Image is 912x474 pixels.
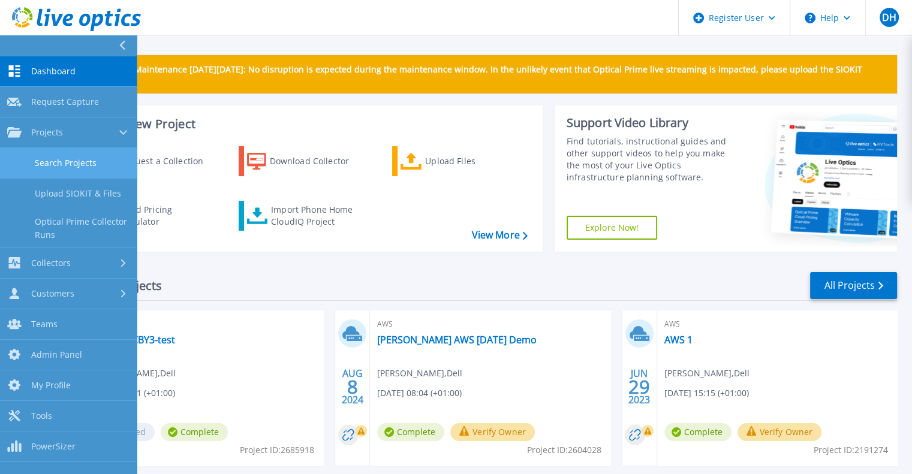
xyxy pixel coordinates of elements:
span: PowerSizer [31,441,76,452]
span: Project ID: 2604028 [527,443,601,457]
div: JUN 2023 [628,365,651,409]
a: Request a Collection [85,146,219,176]
a: Upload Files [392,146,526,176]
span: [DATE] 08:04 (+01:00) [377,387,462,400]
span: Customers [31,288,74,299]
span: Complete [161,423,228,441]
a: AWS 1 [664,334,693,346]
span: DH [881,13,896,22]
span: Request Capture [31,96,99,107]
span: Dashboard [31,66,76,77]
span: Admin Panel [31,349,82,360]
span: Complete [377,423,444,441]
a: Download Collector [239,146,372,176]
p: Scheduled Maintenance [DATE][DATE]: No disruption is expected during the maintenance window. In t... [89,65,887,84]
span: Projects [31,127,63,138]
h3: Start a New Project [85,117,527,131]
div: AUG 2024 [341,365,364,409]
div: Cloud Pricing Calculator [118,204,213,228]
span: AWS [377,318,603,331]
span: [PERSON_NAME] , Dell [664,367,750,380]
button: Verify Owner [738,423,822,441]
div: Find tutorials, instructional guides and other support videos to help you make the most of your L... [567,135,739,183]
a: View More [471,230,527,241]
button: Verify Owner [450,423,535,441]
span: Project ID: 2685918 [240,443,314,457]
span: Collectors [31,258,71,268]
a: All Projects [810,272,897,299]
span: [PERSON_NAME] , Dell [377,367,462,380]
a: Cloud Pricing Calculator [85,201,219,231]
span: 8 [347,382,358,392]
span: Tools [31,410,52,421]
div: Import Phone Home CloudIQ Project [271,204,365,228]
div: Support Video Library [567,115,739,131]
a: Explore Now! [567,216,658,240]
span: Complete [664,423,732,441]
div: Download Collector [270,149,366,173]
span: Project ID: 2191274 [814,443,888,457]
span: [DATE] 15:15 (+01:00) [664,387,749,400]
span: Optical Prime [91,318,316,331]
div: Upload Files [425,149,521,173]
span: Teams [31,319,58,330]
div: Request a Collection [119,149,215,173]
span: 29 [628,382,650,392]
a: [PERSON_NAME] AWS [DATE] Demo [377,334,537,346]
span: My Profile [31,380,71,391]
span: AWS [664,318,890,331]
